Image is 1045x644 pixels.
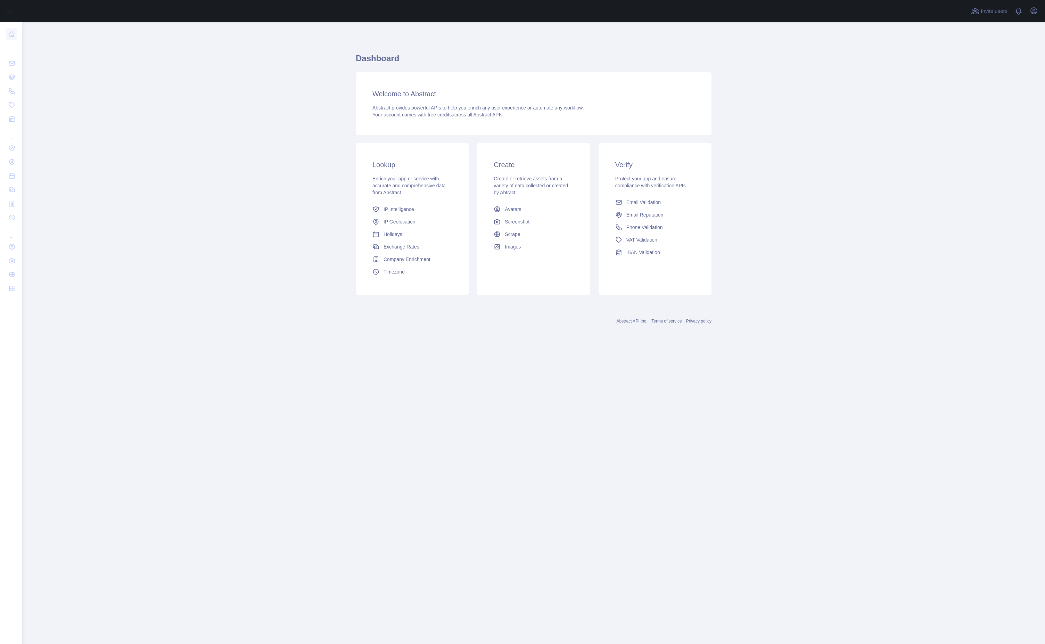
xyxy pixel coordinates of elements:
span: Abstract provides powerful APIs to help you enrich any user experience or automate any workflow. [372,105,584,111]
a: Avatars [491,203,576,215]
a: Email Reputation [612,209,698,221]
a: Company Enrichment [370,253,455,266]
span: Holidays [384,231,402,238]
a: Screenshot [491,215,576,228]
span: Scrape [505,231,520,238]
a: Phone Validation [612,221,698,234]
span: Avatars [505,206,521,213]
span: IP Geolocation [384,218,415,225]
span: Exchange Rates [384,243,419,250]
a: Exchange Rates [370,241,455,253]
a: VAT Validation [612,234,698,246]
a: Images [491,241,576,253]
h3: Verify [615,160,695,170]
h3: Welcome to Abstract. [372,89,695,99]
a: Email Validation [612,196,698,209]
span: Email Reputation [626,211,664,218]
span: Protect your app and ensure compliance with verification APIs [615,176,686,188]
a: Scrape [491,228,576,241]
span: Company Enrichment [384,256,430,263]
div: ... [6,127,17,140]
span: Screenshot [505,218,529,225]
div: ... [6,42,17,56]
h3: Create [494,160,573,170]
div: ... [6,225,17,239]
span: Timezone [384,268,405,275]
h3: Lookup [372,160,452,170]
a: IP Intelligence [370,203,455,215]
span: IP Intelligence [384,206,414,213]
a: IP Geolocation [370,215,455,228]
span: Enrich your app or service with accurate and comprehensive data from Abstract [372,176,446,195]
span: Images [505,243,521,250]
span: Invite users [981,7,1007,15]
span: Phone Validation [626,224,663,231]
a: Abstract API Inc. [617,319,648,324]
a: Privacy policy [686,319,711,324]
a: Timezone [370,266,455,278]
a: IBAN Validation [612,246,698,259]
span: free credits [428,112,452,117]
span: Email Validation [626,199,661,206]
a: Terms of service [651,319,682,324]
span: IBAN Validation [626,249,660,256]
a: Holidays [370,228,455,241]
h1: Dashboard [356,53,711,70]
button: Invite users [970,6,1009,17]
span: Your account comes with across all Abstract APIs. [372,112,504,117]
span: VAT Validation [626,236,657,243]
span: Create or retrieve assets from a variety of data collected or created by Abtract [494,176,568,195]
